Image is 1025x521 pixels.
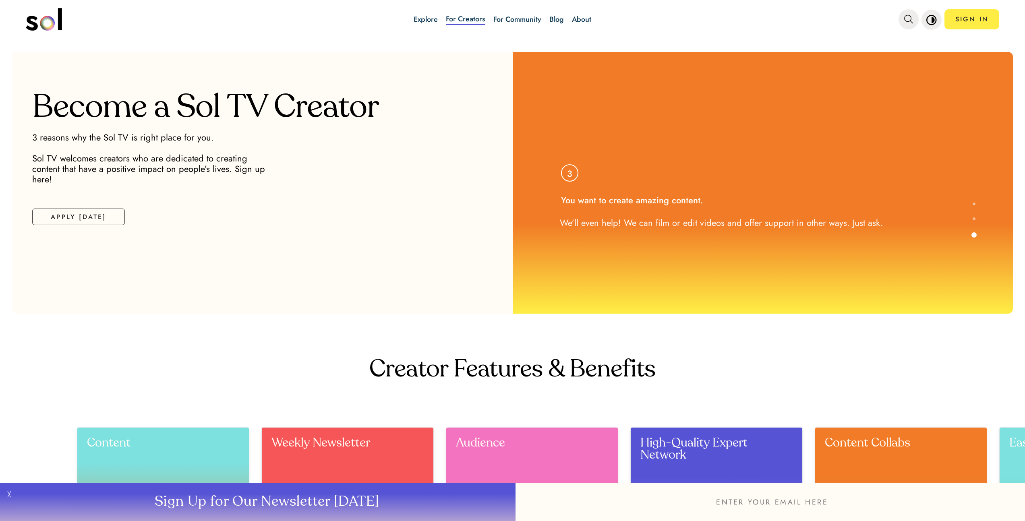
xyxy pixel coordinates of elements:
p: Audience [318,437,470,449]
a: About [572,14,591,25]
p: We’ll even help! We can film or edit videos and offer support in other ways. Just ask. [549,207,894,239]
p: Content Collabs [687,437,839,449]
h2: 3 reasons why the Sol TV is right place for you. Sol TV welcomes creators who are dedicated to cr... [32,132,274,184]
a: Explore [414,14,438,25]
p: You want to create amazing content. [549,194,894,207]
p: Easy Money Management [872,437,1024,449]
img: logo [26,8,62,31]
button: Sign Up for Our Newsletter [DATE] [16,483,516,521]
h1: Become a Sol TV Creator [32,92,493,124]
button: APPLY [DATE] [32,209,125,225]
nav: main navigation [26,5,1000,33]
div: 3 [561,164,578,182]
p: High-Quality Expert Network [503,437,655,461]
a: For Creators [446,14,485,25]
a: For Community [493,14,541,25]
input: ENTER YOUR EMAIL HERE [516,483,1025,521]
p: Weekly Newsletter [134,437,286,449]
a: SIGN IN [944,9,999,29]
a: Blog [549,14,564,25]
